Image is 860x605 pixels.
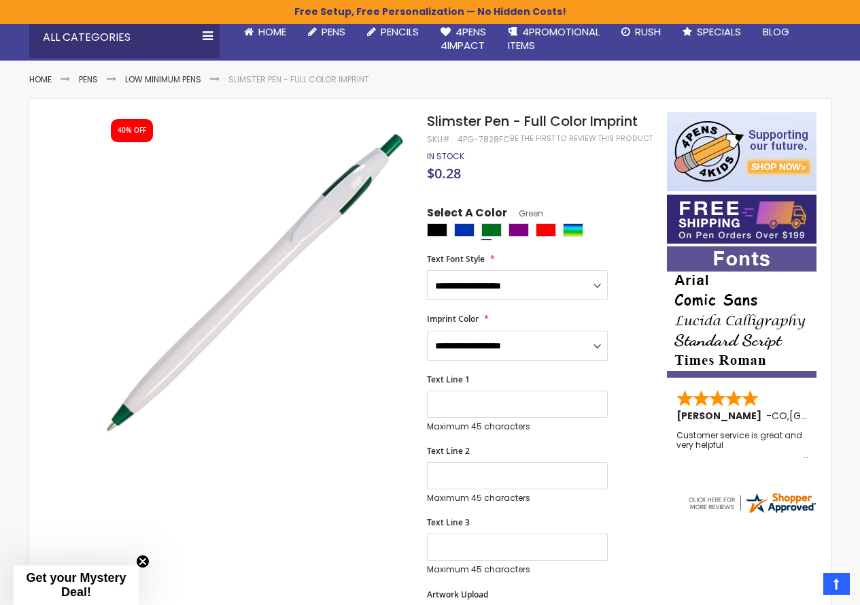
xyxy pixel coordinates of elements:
span: [PERSON_NAME] [676,409,766,423]
span: Green [507,208,543,219]
span: Imprint Color [427,313,479,325]
a: Pencils [356,17,430,47]
img: 4pens 4 kids [667,112,816,191]
div: Purple [509,223,529,237]
a: 4Pens4impact [430,17,497,61]
div: Assorted [563,223,583,237]
div: Red [536,223,556,237]
p: Maximum 45 characters [427,421,608,432]
div: All Categories [29,17,220,58]
div: Availability [427,151,464,162]
span: Home [258,24,286,39]
div: 4PG-7828FC [458,134,510,145]
strong: SKU [427,133,452,145]
span: Blog [763,24,789,39]
div: Blue [454,223,475,237]
span: Pencils [381,24,419,39]
span: In stock [427,150,464,162]
img: font-personalization-examples [667,246,816,378]
span: Artwork Upload [427,589,488,600]
span: 4Pens 4impact [441,24,486,52]
span: Specials [697,24,741,39]
span: Text Line 3 [427,517,470,528]
a: Be the first to review this product [510,133,653,144]
a: Pens [297,17,356,47]
a: Rush [610,17,672,47]
span: $0.28 [427,164,461,182]
span: Slimster Pen - Full Color Imprint [427,112,638,131]
a: Pens [79,73,98,85]
button: Close teaser [136,555,150,568]
img: 4pens.com widget logo [687,491,817,515]
a: Blog [752,17,800,47]
span: Select A Color [427,206,507,224]
div: 40% OFF [118,126,146,135]
span: Text Line 1 [427,374,470,385]
div: Customer service is great and very helpful [676,431,808,460]
p: Maximum 45 characters [427,493,608,504]
a: Low Minimum Pens [125,73,201,85]
span: Rush [635,24,661,39]
a: 4pens.com certificate URL [687,506,817,518]
a: Specials [672,17,752,47]
div: Black [427,223,447,237]
span: Text Font Style [427,253,485,265]
p: Maximum 45 characters [427,564,608,575]
div: Green [481,223,502,237]
img: Free shipping on orders over $199 [667,195,816,244]
a: 4PROMOTIONALITEMS [497,17,610,61]
span: Pens [322,24,345,39]
a: Top [823,573,850,595]
li: Slimster Pen - Full Color Imprint [228,74,369,85]
span: Get your Mystery Deal! [26,571,126,599]
a: Home [233,17,297,47]
span: CO [772,409,787,423]
a: Home [29,73,52,85]
span: 4PROMOTIONAL ITEMS [508,24,600,52]
div: Get your Mystery Deal!Close teaser [14,566,139,605]
span: Text Line 2 [427,445,470,457]
img: slimster-full-color-pen-green_1.jpg [99,132,409,443]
